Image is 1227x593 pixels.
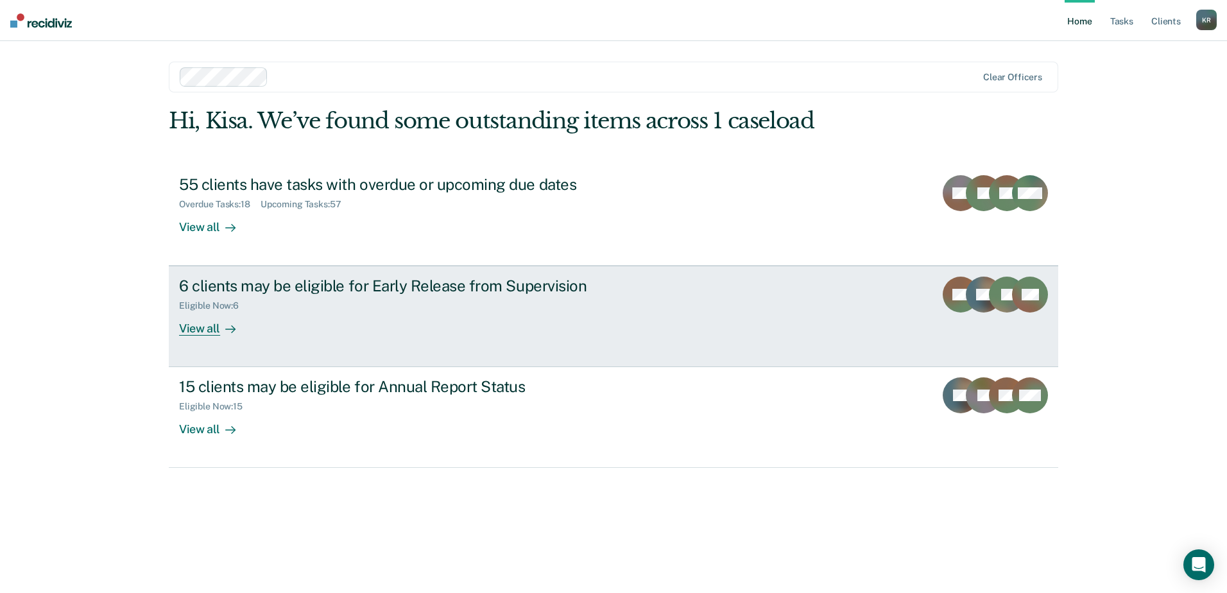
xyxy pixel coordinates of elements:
[179,311,251,336] div: View all
[1183,549,1214,580] div: Open Intercom Messenger
[179,300,249,311] div: Eligible Now : 6
[1196,10,1217,30] button: KR
[1196,10,1217,30] div: K R
[179,401,253,412] div: Eligible Now : 15
[169,165,1058,266] a: 55 clients have tasks with overdue or upcoming due datesOverdue Tasks:18Upcoming Tasks:57View all
[169,367,1058,468] a: 15 clients may be eligible for Annual Report StatusEligible Now:15View all
[983,72,1042,83] div: Clear officers
[179,412,251,437] div: View all
[179,377,630,396] div: 15 clients may be eligible for Annual Report Status
[179,277,630,295] div: 6 clients may be eligible for Early Release from Supervision
[179,199,261,210] div: Overdue Tasks : 18
[179,209,251,234] div: View all
[179,175,630,194] div: 55 clients have tasks with overdue or upcoming due dates
[10,13,72,28] img: Recidiviz
[169,266,1058,367] a: 6 clients may be eligible for Early Release from SupervisionEligible Now:6View all
[261,199,352,210] div: Upcoming Tasks : 57
[169,108,880,134] div: Hi, Kisa. We’ve found some outstanding items across 1 caseload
